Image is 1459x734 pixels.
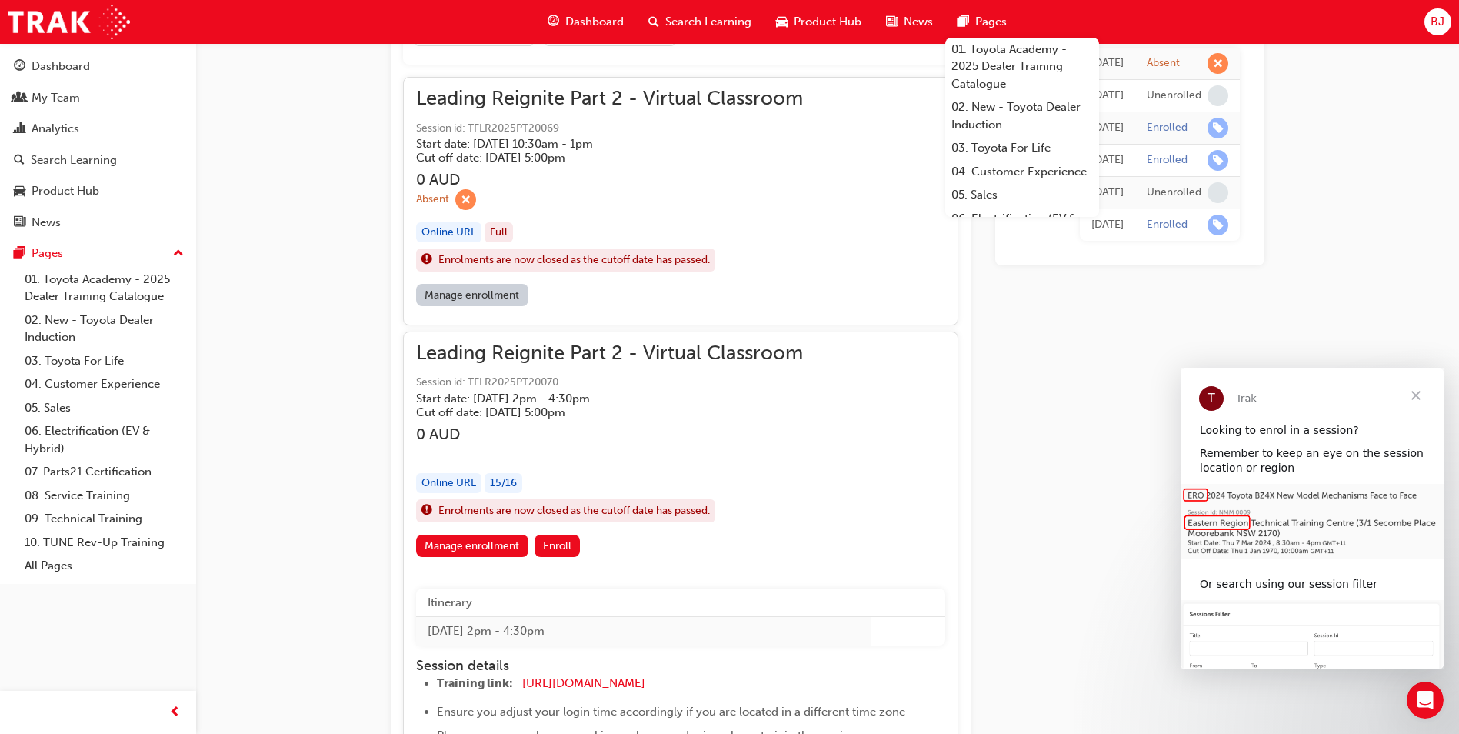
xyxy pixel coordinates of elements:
span: BJ [1431,13,1444,31]
span: guage-icon [548,12,559,32]
span: learningRecordVerb_ENROLL-icon [1208,150,1228,171]
div: Unenrolled [1147,185,1201,200]
div: Enrolled [1147,218,1188,232]
h4: Session details [416,658,916,675]
span: car-icon [776,12,788,32]
span: Leading Reignite Part 2 - Virtual Classroom [416,90,803,108]
iframe: Intercom live chat message [1181,368,1444,669]
a: Manage enrollment [416,284,528,306]
a: 01. Toyota Academy - 2025 Dealer Training Catalogue [945,38,1099,96]
span: news-icon [886,12,898,32]
a: 08. Service Training [18,484,190,508]
a: 10. TUNE Rev-Up Training [18,531,190,555]
div: Unenrolled [1147,88,1201,103]
span: learningRecordVerb_NONE-icon [1208,182,1228,203]
button: Pages [6,239,190,268]
a: 03. Toyota For Life [945,136,1099,160]
td: [DATE] 2pm - 4:30pm [416,617,871,646]
h5: Cut off date: [DATE] 5:00pm [416,151,778,165]
button: Enroll [535,535,581,557]
button: Leading Reignite Part 2 - Virtual ClassroomSession id: TFLR2025PT20070Start date: [DATE] 2pm - 4:... [416,345,945,563]
h3: 0 AUD [416,425,803,443]
a: All Pages [18,554,190,578]
a: Search Learning [6,146,190,175]
div: Absent [1147,56,1180,71]
div: Absent [416,192,449,207]
span: Enrolments are now closed as the cutoff date has passed. [438,502,710,520]
button: Leading Reignite Part 2 - Virtual ClassroomSession id: TFLR2025PT20069Start date: [DATE] 10:30am ... [416,90,945,312]
a: pages-iconPages [945,6,1019,38]
span: Session id: TFLR2025PT20070 [416,374,803,392]
div: Mon Aug 11 2025 12:42:53 GMT+1000 (Australian Eastern Standard Time) [1091,152,1124,169]
span: guage-icon [14,60,25,74]
a: News [6,209,190,237]
div: 15 / 16 [485,473,522,494]
img: Trak [8,5,130,39]
span: News [904,13,933,31]
a: 07. Parts21 Certification [18,460,190,484]
span: Dashboard [565,13,624,31]
a: 04. Customer Experience [945,160,1099,184]
a: news-iconNews [874,6,945,38]
span: people-icon [14,92,25,105]
span: learningRecordVerb_ABSENT-icon [1208,53,1228,74]
span: Product Hub [794,13,861,31]
div: Enrolled [1147,121,1188,135]
a: guage-iconDashboard [535,6,636,38]
th: Itinerary [416,589,871,617]
a: Product Hub [6,177,190,205]
div: Pages [32,245,63,262]
h3: 0 AUD [416,171,803,189]
iframe: Intercom live chat [1407,682,1444,719]
h5: Start date: [DATE] 2pm - 4:30pm [416,392,778,405]
span: Search Learning [665,13,751,31]
div: Online URL [416,473,481,494]
span: exclaim-icon [421,250,432,270]
a: 02. New - Toyota Dealer Induction [18,309,190,349]
span: Session id: TFLR2025PT20069 [416,120,803,138]
span: chart-icon [14,122,25,136]
a: 05. Sales [18,396,190,420]
a: Analytics [6,115,190,143]
div: News [32,214,61,232]
a: 04. Customer Experience [18,372,190,396]
div: Tue Sep 23 2025 10:30:00 GMT+1000 (Australian Eastern Standard Time) [1091,55,1124,72]
a: car-iconProduct Hub [764,6,874,38]
span: up-icon [173,244,184,264]
div: Enrolled [1147,153,1188,168]
span: prev-icon [169,703,181,722]
a: 09. Technical Training [18,507,190,531]
span: search-icon [648,12,659,32]
div: Wed Sep 17 2025 08:20:44 GMT+1000 (Australian Eastern Standard Time) [1091,87,1124,105]
a: 03. Toyota For Life [18,349,190,373]
a: 01. Toyota Academy - 2025 Dealer Training Catalogue [18,268,190,309]
a: 02. New - Toyota Dealer Induction [945,95,1099,136]
span: Training link: [437,676,513,690]
a: Manage enrollment [416,535,528,557]
span: Enroll [543,539,571,552]
span: learningRecordVerb_ABSENT-icon [455,189,476,210]
a: Dashboard [6,52,190,81]
button: DashboardMy TeamAnalyticsSearch LearningProduct HubNews [6,49,190,239]
span: learningRecordVerb_ENROLL-icon [1208,118,1228,138]
a: 05. Sales [945,183,1099,207]
div: Online URL [416,222,481,243]
a: search-iconSearch Learning [636,6,764,38]
div: Dashboard [32,58,90,75]
a: [URL][DOMAIN_NAME] [522,676,645,690]
span: news-icon [14,216,25,230]
a: 06. Electrification (EV & Hybrid) [18,419,190,460]
div: Product Hub [32,182,99,200]
h5: Cut off date: [DATE] 5:00pm [416,405,778,419]
div: Analytics [32,120,79,138]
span: search-icon [14,154,25,168]
div: Wed Jun 11 2025 09:42:15 GMT+1000 (Australian Eastern Standard Time) [1091,216,1124,234]
span: Pages [975,13,1007,31]
div: Mon Aug 11 2025 12:41:55 GMT+1000 (Australian Eastern Standard Time) [1091,184,1124,202]
div: Wed Sep 17 2025 08:19:53 GMT+1000 (Australian Eastern Standard Time) [1091,119,1124,137]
